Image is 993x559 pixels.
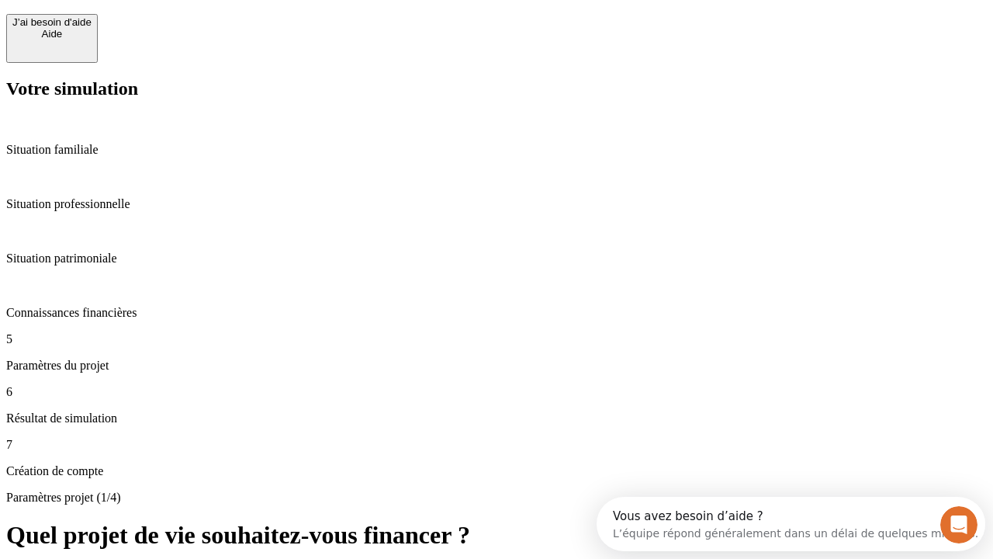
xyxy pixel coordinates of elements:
[597,497,985,551] iframe: Intercom live chat discovery launcher
[6,306,987,320] p: Connaissances financières
[12,16,92,28] div: J’ai besoin d'aide
[6,464,987,478] p: Création de compte
[6,332,987,346] p: 5
[16,13,382,26] div: Vous avez besoin d’aide ?
[6,6,427,49] div: Ouvrir le Messenger Intercom
[6,359,987,373] p: Paramètres du projet
[6,197,987,211] p: Situation professionnelle
[16,26,382,42] div: L’équipe répond généralement dans un délai de quelques minutes.
[6,491,987,505] p: Paramètres projet (1/4)
[12,28,92,40] div: Aide
[6,411,987,425] p: Résultat de simulation
[6,385,987,399] p: 6
[6,521,987,550] h1: Quel projet de vie souhaitez-vous financer ?
[940,506,977,543] iframe: Intercom live chat
[6,438,987,452] p: 7
[6,143,987,157] p: Situation familiale
[6,252,987,266] p: Situation patrimoniale
[6,14,98,63] button: J’ai besoin d'aideAide
[6,78,987,99] h2: Votre simulation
